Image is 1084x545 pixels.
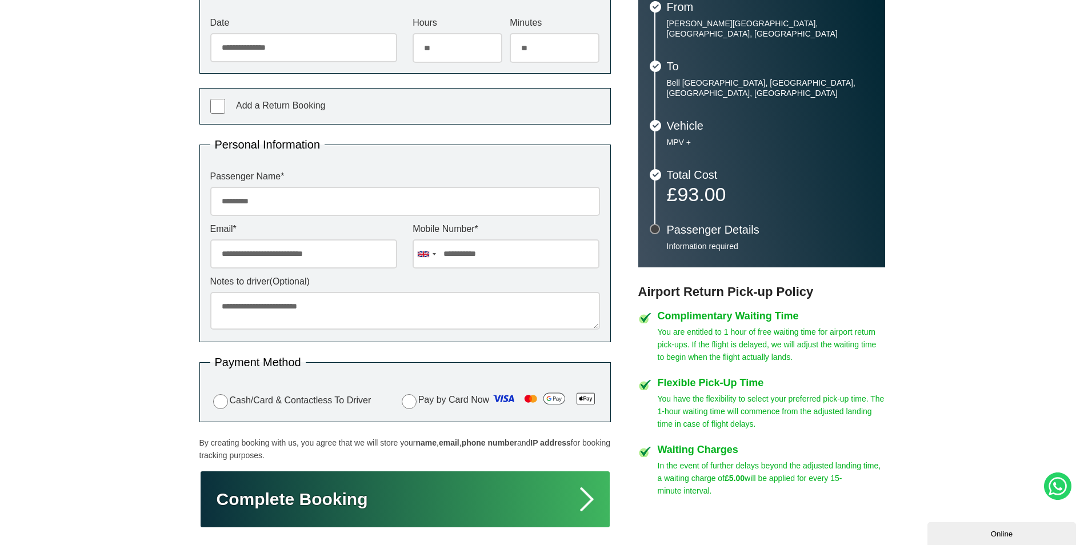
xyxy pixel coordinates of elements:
p: You have the flexibility to select your preferred pick-up time. The 1-hour waiting time will comm... [658,392,885,430]
p: In the event of further delays beyond the adjusted landing time, a waiting charge of will be appl... [658,459,885,497]
h3: Total Cost [667,169,874,181]
label: Cash/Card & Contactless To Driver [210,392,371,409]
p: Information required [667,241,874,251]
input: Add a Return Booking [210,99,225,114]
p: By creating booking with us, you agree that we will store your , , and for booking tracking purpo... [199,436,611,462]
span: 93.00 [677,183,726,205]
strong: phone number [462,438,517,447]
strong: name [415,438,437,447]
label: Minutes [510,18,599,27]
h3: From [667,1,874,13]
label: Notes to driver [210,277,600,286]
strong: email [439,438,459,447]
p: [PERSON_NAME][GEOGRAPHIC_DATA], [GEOGRAPHIC_DATA], [GEOGRAPHIC_DATA] [667,18,874,39]
legend: Personal Information [210,139,325,150]
legend: Payment Method [210,356,306,368]
p: You are entitled to 1 hour of free waiting time for airport return pick-ups. If the flight is del... [658,326,885,363]
span: (Optional) [270,276,310,286]
input: Cash/Card & Contactless To Driver [213,394,228,409]
label: Mobile Number [413,225,599,234]
p: Bell [GEOGRAPHIC_DATA], [GEOGRAPHIC_DATA], [GEOGRAPHIC_DATA], [GEOGRAPHIC_DATA] [667,78,874,98]
button: Complete Booking [199,470,611,528]
iframe: chat widget [927,520,1078,545]
strong: £5.00 [725,474,745,483]
p: £ [667,186,874,202]
strong: IP address [530,438,571,447]
h4: Flexible Pick-Up Time [658,378,885,388]
label: Date [210,18,397,27]
label: Passenger Name [210,172,600,181]
label: Email [210,225,397,234]
h3: To [667,61,874,72]
p: MPV + [667,137,874,147]
h3: Passenger Details [667,224,874,235]
h4: Waiting Charges [658,444,885,455]
h3: Airport Return Pick-up Policy [638,284,885,299]
label: Hours [413,18,502,27]
label: Pay by Card Now [399,390,600,411]
input: Pay by Card Now [402,394,417,409]
h3: Vehicle [667,120,874,131]
h4: Complimentary Waiting Time [658,311,885,321]
span: Add a Return Booking [236,101,326,110]
div: United Kingdom: +44 [413,240,439,268]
